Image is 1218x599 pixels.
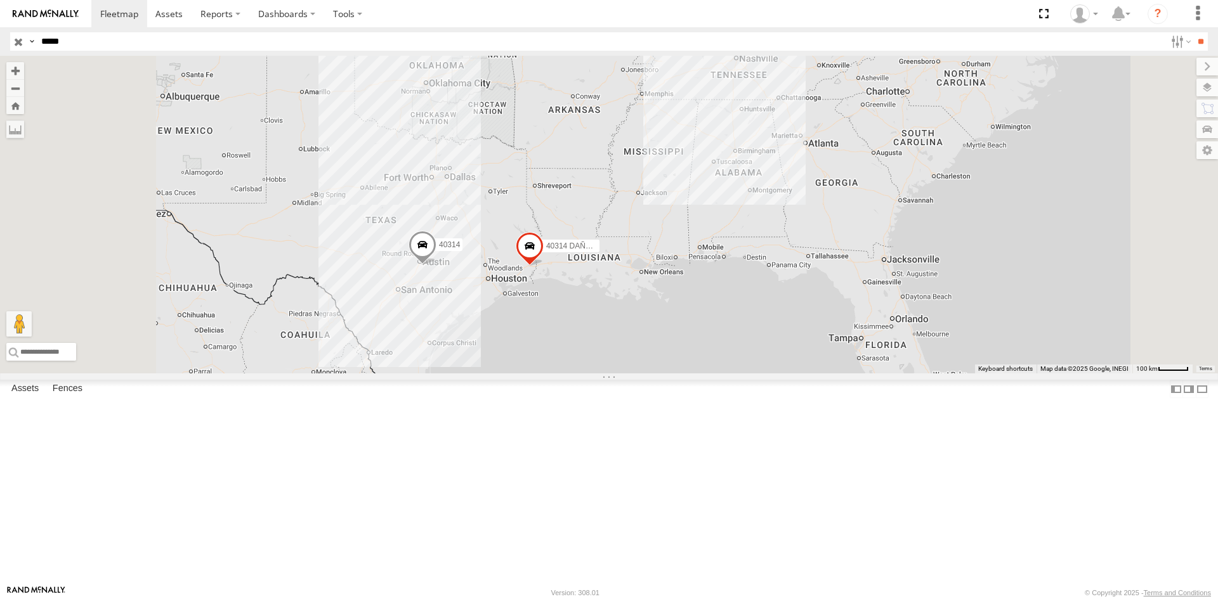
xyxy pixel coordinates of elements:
[551,589,599,596] div: Version: 308.01
[6,120,24,138] label: Measure
[546,242,602,250] span: 40314 DAÑADO
[1199,366,1212,371] a: Terms (opens in new tab)
[6,62,24,79] button: Zoom in
[1182,380,1195,398] label: Dock Summary Table to the Right
[1132,364,1193,373] button: Map Scale: 100 km per 45 pixels
[1148,4,1168,24] i: ?
[13,10,79,18] img: rand-logo.svg
[1144,589,1211,596] a: Terms and Conditions
[1196,380,1208,398] label: Hide Summary Table
[6,79,24,97] button: Zoom out
[27,32,37,51] label: Search Query
[6,311,32,337] button: Drag Pegman onto the map to open Street View
[978,364,1033,373] button: Keyboard shortcuts
[1196,141,1218,159] label: Map Settings
[1066,4,1103,23] div: Ryan Roxas
[5,380,45,398] label: Assets
[6,97,24,114] button: Zoom Home
[1170,380,1182,398] label: Dock Summary Table to the Left
[1166,32,1193,51] label: Search Filter Options
[7,586,65,599] a: Visit our Website
[1040,365,1129,372] span: Map data ©2025 Google, INEGI
[439,240,460,248] span: 40314
[1085,589,1211,596] div: © Copyright 2025 -
[46,380,89,398] label: Fences
[1136,365,1158,372] span: 100 km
